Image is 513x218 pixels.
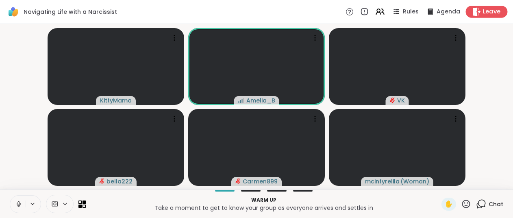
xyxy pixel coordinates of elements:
[243,177,278,185] span: Carmen899
[400,177,429,185] span: ( Woman )
[91,196,437,204] p: Warm up
[403,8,419,16] span: Rules
[397,96,405,105] span: VK
[235,179,241,184] span: audio-muted
[100,96,132,105] span: KittyMama
[91,204,437,212] p: Take a moment to get to know your group as everyone arrives and settles in
[489,200,503,208] span: Chat
[390,98,396,103] span: audio-muted
[24,8,117,16] span: Navigating Life with a Narcissist
[99,179,105,184] span: audio-muted
[246,96,275,105] span: Amelia_B
[365,177,400,185] span: mcintyrelila
[437,8,460,16] span: Agenda
[483,8,501,16] span: Leave
[7,5,20,19] img: ShareWell Logomark
[107,177,133,185] span: bella222
[445,199,453,209] span: ✋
